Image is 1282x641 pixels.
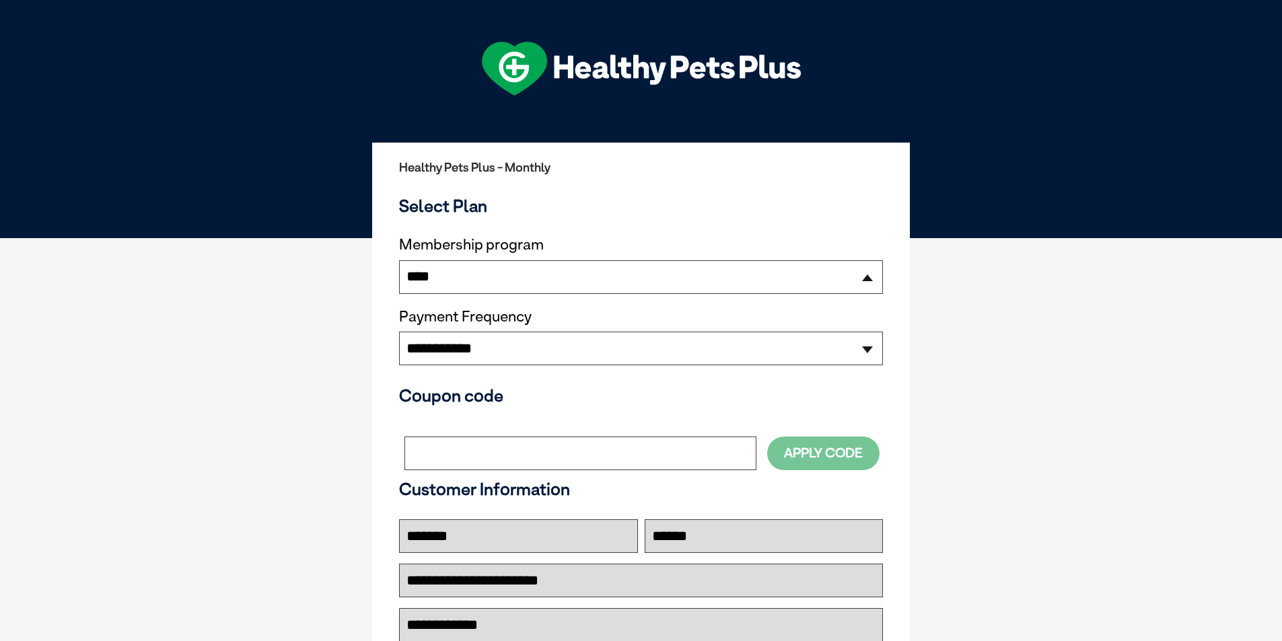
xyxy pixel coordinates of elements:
label: Membership program [399,236,883,254]
button: Apply Code [767,437,880,469]
img: hpp-logo-landscape-green-white.png [482,42,801,96]
label: Payment Frequency [399,308,532,326]
h3: Customer Information [399,479,883,499]
h2: Healthy Pets Plus - Monthly [399,161,883,174]
h3: Coupon code [399,385,883,406]
h3: Select Plan [399,196,883,216]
